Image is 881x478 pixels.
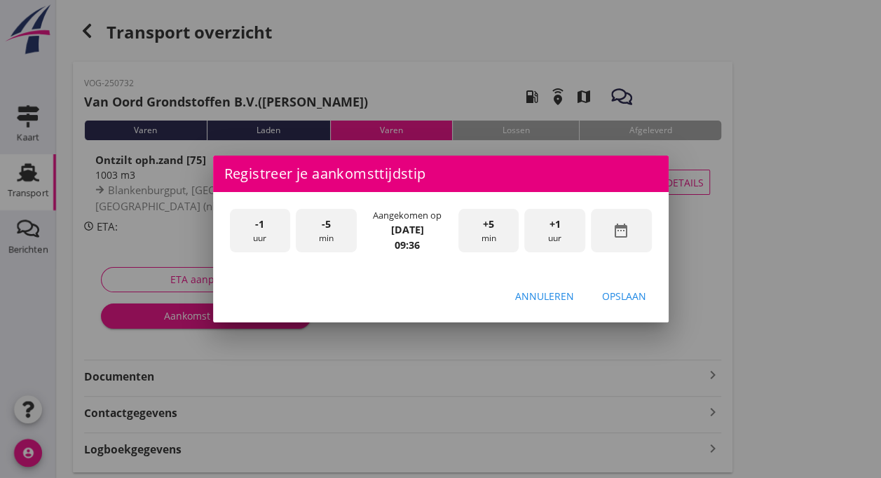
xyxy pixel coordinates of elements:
strong: 09:36 [395,238,420,252]
div: min [458,209,519,253]
div: min [296,209,357,253]
div: Registreer je aankomsttijdstip [213,156,669,192]
span: +1 [549,217,561,232]
div: uur [524,209,585,253]
strong: [DATE] [391,223,424,236]
button: Annuleren [504,283,585,308]
div: Annuleren [515,289,574,303]
button: Opslaan [591,283,657,308]
span: -1 [255,217,264,232]
div: Opslaan [602,289,646,303]
span: +5 [483,217,494,232]
div: uur [230,209,291,253]
div: Aangekomen op [373,209,442,222]
i: date_range [613,222,629,239]
span: -5 [322,217,331,232]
